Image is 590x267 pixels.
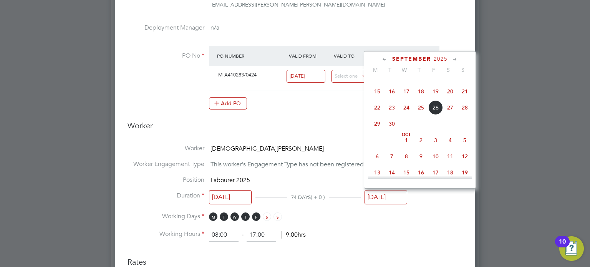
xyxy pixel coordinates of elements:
span: 11 [443,149,457,164]
span: S [273,212,282,221]
span: 3 [428,133,443,148]
input: Select one [365,190,407,204]
label: Worker [128,144,204,153]
span: 1 [399,133,414,148]
span: 7 [384,149,399,164]
label: Working Hours [128,230,204,238]
span: 4 [443,133,457,148]
span: T [241,212,250,221]
span: 14 [384,165,399,180]
span: T [220,212,228,221]
input: 17:00 [247,228,276,242]
label: Position [128,176,204,184]
span: 9 [414,149,428,164]
label: Working Days [128,212,204,221]
span: 30 [384,116,399,131]
div: [EMAIL_ADDRESS][PERSON_NAME][PERSON_NAME][DOMAIN_NAME] [210,1,428,8]
span: 16 [414,165,428,180]
span: [DEMOGRAPHIC_DATA][PERSON_NAME] [210,145,324,153]
span: 2025 [434,56,447,62]
label: PO No [128,52,204,60]
input: Select one [209,190,252,204]
span: 20 [443,84,457,99]
span: This worker's Engagement Type has not been registered by its Agency. [210,161,403,168]
span: M [209,212,217,221]
span: 15 [399,165,414,180]
span: 23 [384,100,399,115]
div: Valid To [332,49,377,63]
span: 2 [414,133,428,148]
span: 27 [443,100,457,115]
span: ( + 0 ) [311,194,325,201]
span: T [383,66,397,73]
span: 18 [414,84,428,99]
button: Add PO [209,97,247,109]
span: 19 [428,84,443,99]
label: Deployment Manager [128,24,204,32]
span: 13 [370,165,384,180]
span: Labourer 2025 [210,176,250,184]
label: Duration [128,192,204,200]
input: Select one [287,70,325,83]
span: W [397,66,412,73]
span: 29 [370,116,384,131]
span: S [441,66,456,73]
span: 19 [457,165,472,180]
span: September [392,56,431,62]
span: 8 [399,149,414,164]
span: W [230,212,239,221]
span: 22 [370,100,384,115]
span: 10 [428,149,443,164]
input: 08:00 [209,228,239,242]
span: 12 [457,149,472,164]
div: PO Number [215,49,287,63]
span: F [426,66,441,73]
button: Open Resource Center, 10 new notifications [559,236,584,261]
h3: Worker [128,121,462,137]
span: 9.00hrs [282,231,306,239]
span: 21 [457,84,472,99]
span: 25 [414,100,428,115]
span: M-A410283/0424 [218,71,257,78]
span: 17 [428,165,443,180]
span: ‐ [240,231,245,239]
div: Valid From [287,49,332,63]
span: Oct [399,133,414,137]
span: 24 [399,100,414,115]
h3: Rates [128,249,462,267]
span: S [456,66,470,73]
span: 18 [443,165,457,180]
span: 74 DAYS [291,194,311,201]
label: Worker Engagement Type [128,160,204,168]
span: n/a [210,24,219,32]
span: S [263,212,271,221]
span: T [412,66,426,73]
span: 16 [384,84,399,99]
span: 15 [370,84,384,99]
input: Select one [331,70,370,83]
span: 6 [370,149,384,164]
span: 5 [457,133,472,148]
div: Expiry [376,49,421,63]
div: 10 [559,242,566,252]
span: 26 [428,100,443,115]
span: M [368,66,383,73]
span: 17 [399,84,414,99]
span: 28 [457,100,472,115]
span: F [252,212,260,221]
